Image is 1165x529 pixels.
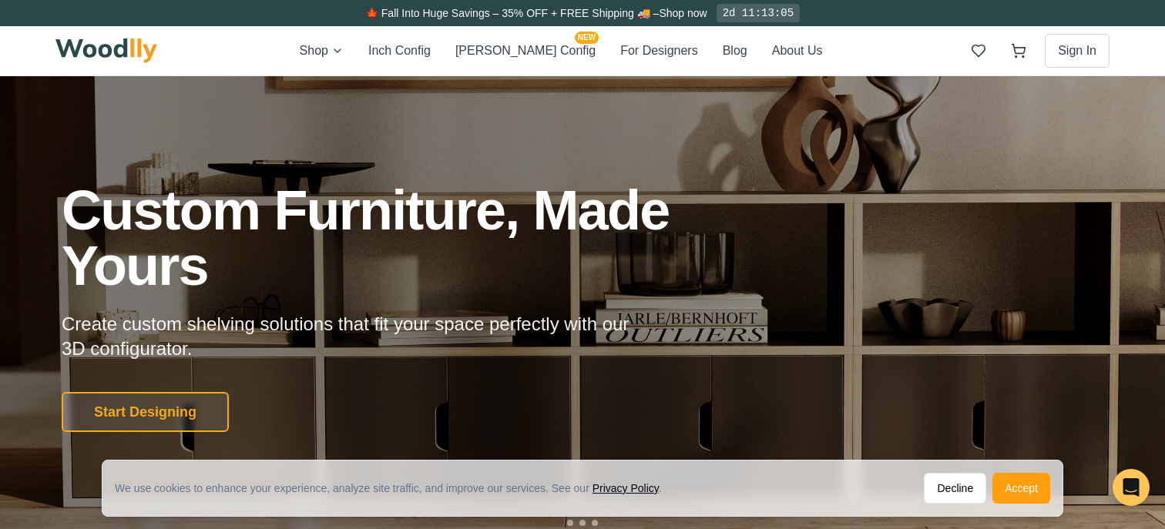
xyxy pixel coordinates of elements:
button: Accept [992,473,1050,504]
button: Blog [723,41,747,61]
div: 2d 11:13:05 [717,4,800,22]
h1: Custom Furniture, Made Yours [62,182,752,293]
button: [PERSON_NAME] ConfigNEW [455,41,596,61]
a: Privacy Policy [593,482,659,494]
div: We use cookies to enhance your experience, analyze site traffic, and improve our services. See our . [115,480,674,496]
img: Woodlly [55,39,157,63]
button: Inch Config [368,41,431,61]
a: Shop now [659,7,707,19]
button: Decline [924,473,986,504]
button: Start Designing [62,392,229,432]
button: Shop [300,41,344,61]
div: Open Intercom Messenger [1113,469,1150,506]
button: For Designers [620,41,697,61]
p: Create custom shelving solutions that fit your space perfectly with our 3D configurator. [62,312,653,361]
span: NEW [575,32,599,44]
button: About Us [772,41,823,61]
span: 🍁 Fall Into Huge Savings – 35% OFF + FREE Shipping 🚚 – [365,7,659,19]
button: Sign In [1045,34,1110,68]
